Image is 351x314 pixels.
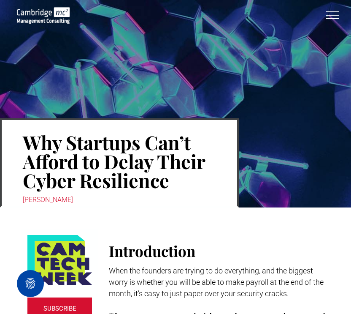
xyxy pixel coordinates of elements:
[321,4,343,26] button: menu
[109,266,324,298] span: When the founders are trying to do everything, and the biggest worry is whether you will be able ...
[17,7,70,24] img: Cambridge Management Logo
[23,132,216,191] h1: Why Startups Can’t Afford to Delay Their Cyber Resilience
[27,235,92,285] img: Logo featuring the words CAM TECH WEEK in bold, dark blue letters on a yellow-green background, w...
[23,194,216,206] div: [PERSON_NAME]
[109,241,195,261] span: Introduction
